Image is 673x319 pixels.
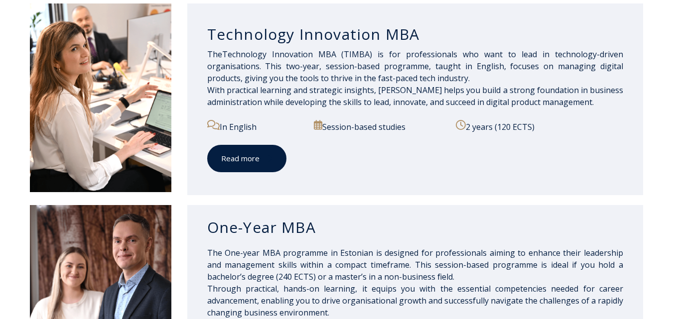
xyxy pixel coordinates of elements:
img: DSC_2558 [30,3,171,192]
p: Session-based studies [314,120,445,133]
a: Read more [207,145,286,172]
span: BA (TIMBA) is for profes [326,49,431,60]
span: The [207,49,222,60]
span: sionals who want to lead in technology-driven organisations. This two-year, session-based program... [207,49,623,84]
p: The One-year MBA programme in Estonian is designed for professionals aiming to enhance their lead... [207,247,623,319]
p: 2 years (120 ECTS) [456,120,623,133]
h3: One-Year MBA [207,218,623,237]
h3: Technology Innovation MBA [207,25,623,44]
p: In English [207,120,303,133]
span: With practical learning and strategic insights, [PERSON_NAME] helps you build a strong foundation... [207,85,623,107]
span: Technology Innovation M [222,49,431,60]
